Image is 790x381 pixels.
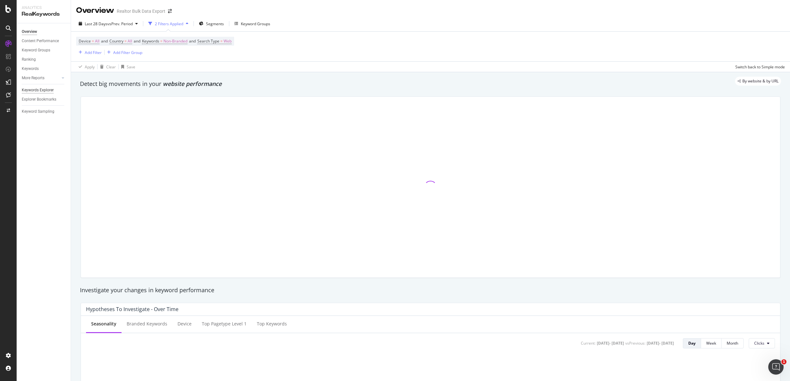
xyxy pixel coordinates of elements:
[22,87,54,94] div: Keywords Explorer
[625,340,645,346] div: vs Previous :
[79,38,91,44] span: Device
[22,108,54,115] div: Keyword Sampling
[781,359,786,364] span: 1
[22,87,66,94] a: Keywords Explorer
[735,77,781,86] div: legacy label
[107,21,133,27] span: vs Prev. Period
[80,286,781,294] div: Investigate your changes in keyword performance
[86,306,178,312] div: Hypotheses to Investigate - Over Time
[95,37,99,46] span: All
[113,50,142,55] div: Add Filter Group
[22,28,37,35] div: Overview
[92,38,94,44] span: =
[727,340,738,346] div: Month
[85,50,102,55] div: Add Filter
[706,340,716,346] div: Week
[581,340,596,346] div: Current:
[109,38,123,44] span: Country
[597,340,624,346] div: [DATE] - [DATE]
[106,64,116,70] div: Clear
[22,11,66,18] div: RealKeywords
[768,359,784,375] iframe: Intercom live chat
[76,5,114,16] div: Overview
[749,338,775,348] button: Clicks
[105,49,142,56] button: Add Filter Group
[178,321,192,327] div: Device
[735,64,785,70] div: Switch back to Simple mode
[119,62,135,72] button: Save
[701,338,722,348] button: Week
[128,37,132,46] span: All
[163,37,187,46] span: Non-Branded
[220,38,223,44] span: =
[76,49,102,56] button: Add Filter
[232,19,273,29] button: Keyword Groups
[683,338,701,348] button: Day
[134,38,140,44] span: and
[146,19,191,29] button: 2 Filters Applied
[22,56,36,63] div: Ranking
[22,108,66,115] a: Keyword Sampling
[22,65,66,72] a: Keywords
[76,62,95,72] button: Apply
[722,338,744,348] button: Month
[647,340,674,346] div: [DATE] - [DATE]
[127,64,135,70] div: Save
[22,75,44,81] div: More Reports
[754,340,764,346] span: Clicks
[22,96,56,103] div: Explorer Bookmarks
[202,321,247,327] div: Top pagetype Level 1
[224,37,232,46] span: Web
[142,38,159,44] span: Keywords
[127,321,167,327] div: Branded Keywords
[155,21,183,27] div: 2 Filters Applied
[22,38,66,44] a: Content Performance
[196,19,226,29] button: Segments
[257,321,287,327] div: Top Keywords
[85,21,107,27] span: Last 28 Days
[742,79,778,83] span: By website & by URL
[98,62,116,72] button: Clear
[206,21,224,27] span: Segments
[91,321,116,327] div: Seasonality
[117,8,165,14] div: Realtor Bulk Data Export
[733,62,785,72] button: Switch back to Simple mode
[76,19,140,29] button: Last 28 DaysvsPrev. Period
[168,9,172,13] div: arrow-right-arrow-left
[22,65,39,72] div: Keywords
[688,340,696,346] div: Day
[22,56,66,63] a: Ranking
[189,38,196,44] span: and
[22,28,66,35] a: Overview
[85,64,95,70] div: Apply
[241,21,270,27] div: Keyword Groups
[22,47,66,54] a: Keyword Groups
[197,38,219,44] span: Search Type
[22,38,59,44] div: Content Performance
[124,38,127,44] span: =
[22,75,60,81] a: More Reports
[22,96,66,103] a: Explorer Bookmarks
[22,47,50,54] div: Keyword Groups
[160,38,162,44] span: =
[22,5,66,11] div: Analytics
[101,38,108,44] span: and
